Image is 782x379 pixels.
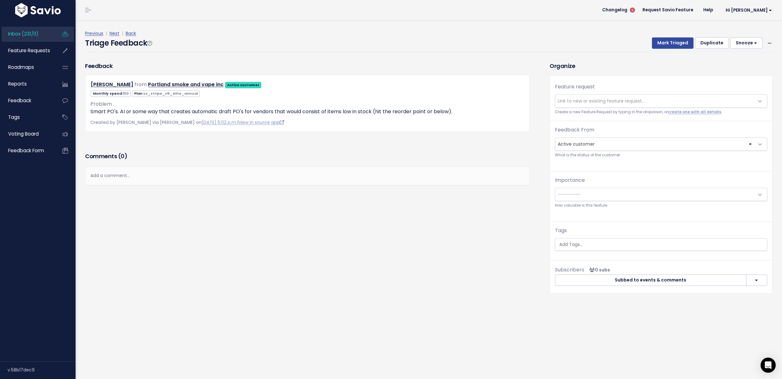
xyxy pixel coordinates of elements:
[555,227,567,234] label: Tags
[555,266,584,273] span: Subscribers
[726,8,772,13] span: Hi [PERSON_NAME]
[555,126,594,134] label: Feedback From
[8,131,39,137] span: Voting Board
[134,81,147,88] span: from
[238,119,284,125] a: View in source app
[90,100,112,108] span: Problem
[555,152,767,159] small: What is the status of the customer
[695,37,729,49] button: Duplicate
[8,362,76,378] div: v.58b17dec9
[2,77,52,91] a: Reports
[557,241,767,248] input: Add Tags...
[2,127,52,141] a: Voting Board
[550,62,773,70] h3: Organize
[8,97,31,104] span: Feedback
[90,119,284,125] span: Created by [PERSON_NAME] via [PERSON_NAME] on |
[2,27,52,41] a: Inbox (231/0)
[85,37,152,49] h4: Triage Feedback
[718,5,777,15] a: Hi [PERSON_NAME]
[91,81,133,88] a: [PERSON_NAME]
[132,90,200,97] span: Plan:
[8,114,20,120] span: Tags
[630,8,635,13] span: 5
[2,60,52,75] a: Roadmaps
[90,108,524,115] p: Smart PO's. AI or some way that creates automatic draft PO's for vendors that would consist of it...
[85,152,530,161] h3: Comments ( )
[730,37,762,49] button: Snooze
[202,119,237,125] a: [DATE] 5:02 p.m.
[123,91,129,96] span: 510
[555,109,767,115] small: Create a new Feature Request by typing in the dropdown, or .
[749,138,752,150] span: ×
[555,202,767,209] small: How valuable is this feature
[558,98,645,104] span: Link to new or existing feature request...
[668,109,721,114] a: create one with all details
[91,90,131,97] span: Monthly spend:
[698,5,718,15] a: Help
[602,8,627,12] span: Changelog
[555,137,767,151] span: Active customer
[8,47,50,54] span: Feature Requests
[8,31,38,37] span: Inbox (231/0)
[126,30,136,36] a: Back
[227,82,260,87] strong: Active customer
[110,30,119,36] a: Next
[85,166,530,185] div: Add a comment...
[555,138,754,150] span: Active customer
[85,62,112,70] h3: Feedback
[121,152,124,160] span: 0
[2,93,52,108] a: Feedback
[558,191,580,198] span: ---------
[2,143,52,158] a: Feedback form
[2,43,52,58] a: Feature Requests
[14,3,62,17] img: logo-white.9d6f32f41409.svg
[555,176,585,184] label: Importance
[761,358,776,373] div: Open Intercom Messenger
[8,147,44,154] span: Feedback form
[121,30,124,36] span: |
[555,275,746,286] button: Subbed to events & comments
[637,5,698,15] a: Request Savio Feature
[555,83,595,91] label: Feature request
[652,37,694,49] button: Mark Triaged
[587,267,610,273] span: <p><strong>Subscribers</strong><br><br> No subscribers yet<br> </p>
[8,81,27,87] span: Reports
[85,30,103,36] a: Previous
[105,30,108,36] span: |
[8,64,34,70] span: Roadmaps
[148,81,224,88] a: Portland smoke and vape inc
[2,110,52,125] a: Tags
[143,91,198,96] span: sv_stripe_v6_elite_annual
